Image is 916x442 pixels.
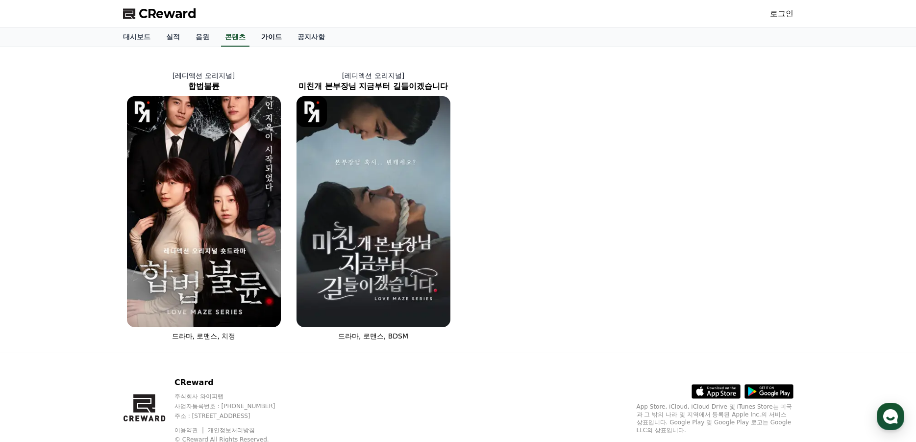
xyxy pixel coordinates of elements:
[338,332,408,340] span: 드라마, 로맨스, BDSM
[139,6,197,22] span: CReward
[289,80,458,92] h2: 미친개 본부장님 지금부터 길들이겠습니다
[172,332,236,340] span: 드라마, 로맨스, 치정
[289,71,458,80] p: [레디액션 오리지널]
[253,28,290,47] a: 가이드
[289,63,458,349] a: [레디액션 오리지널] 미친개 본부장님 지금부터 길들이겠습니다 미친개 본부장님 지금부터 길들이겠습니다 [object Object] Logo 드라마, 로맨스, BDSM
[637,403,793,434] p: App Store, iCloud, iCloud Drive 및 iTunes Store는 미국과 그 밖의 나라 및 지역에서 등록된 Apple Inc.의 서비스 상표입니다. Goo...
[174,392,294,400] p: 주식회사 와이피랩
[221,28,249,47] a: 콘텐츠
[290,28,333,47] a: 공지사항
[3,311,65,336] a: 홈
[158,28,188,47] a: 실적
[297,96,327,127] img: [object Object] Logo
[174,427,205,434] a: 이용약관
[174,377,294,389] p: CReward
[90,326,101,334] span: 대화
[174,402,294,410] p: 사업자등록번호 : [PHONE_NUMBER]
[297,96,450,327] img: 미친개 본부장님 지금부터 길들이겠습니다
[119,80,289,92] h2: 합법불륜
[115,28,158,47] a: 대시보드
[770,8,793,20] a: 로그인
[127,96,158,127] img: [object Object] Logo
[188,28,217,47] a: 음원
[208,427,255,434] a: 개인정보처리방침
[119,63,289,349] a: [레디액션 오리지널] 합법불륜 합법불륜 [object Object] Logo 드라마, 로맨스, 치정
[151,326,163,334] span: 설정
[31,326,37,334] span: 홈
[174,412,294,420] p: 주소 : [STREET_ADDRESS]
[126,311,188,336] a: 설정
[123,6,197,22] a: CReward
[119,71,289,80] p: [레디액션 오리지널]
[65,311,126,336] a: 대화
[127,96,281,327] img: 합법불륜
